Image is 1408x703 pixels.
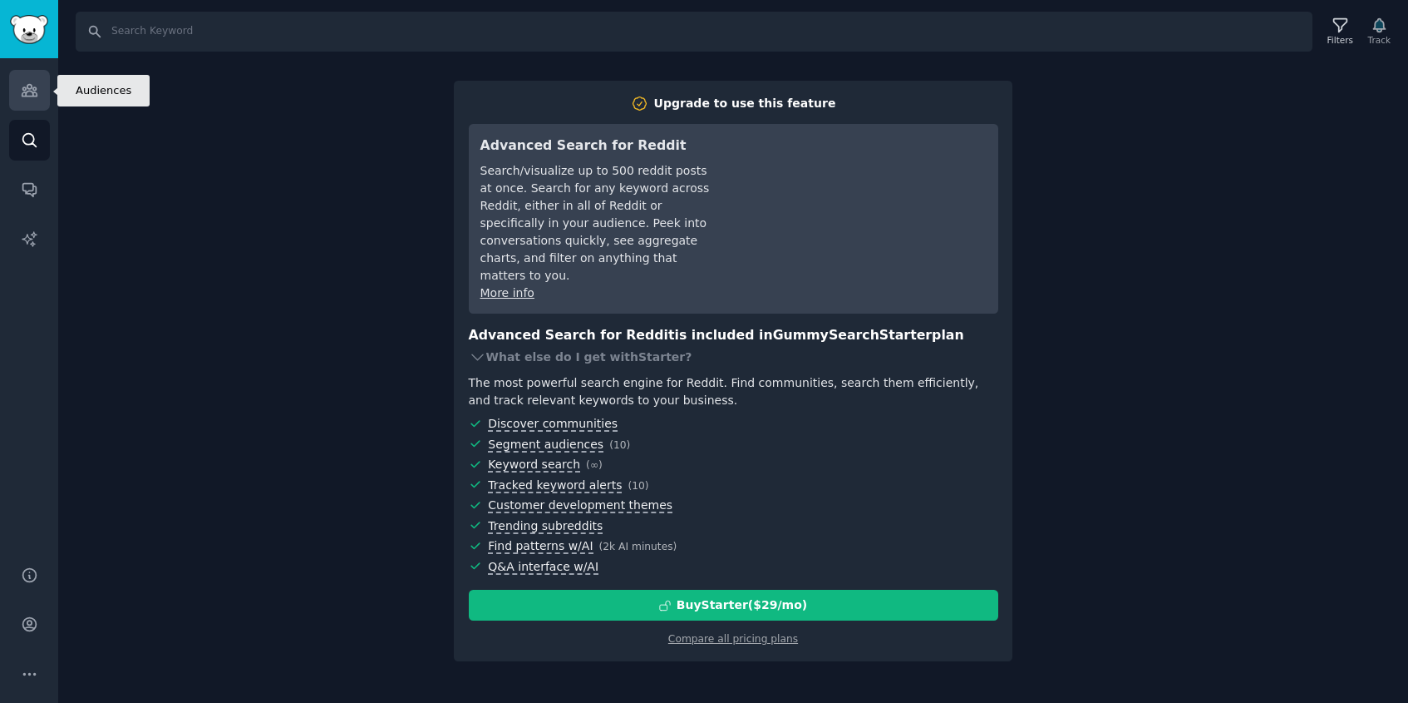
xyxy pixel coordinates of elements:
input: Search Keyword [76,12,1312,52]
a: Compare all pricing plans [668,633,798,645]
span: Q&A interface w/AI [488,560,598,575]
span: Discover communities [488,417,618,432]
div: What else do I get with Starter ? [469,345,998,369]
h3: Advanced Search for Reddit is included in plan [469,325,998,346]
span: Segment audiences [488,438,603,453]
span: ( 10 ) [628,480,648,492]
span: Trending subreddits [488,519,603,534]
span: ( 2k AI minutes ) [599,541,677,552]
span: Tracked keyword alerts [488,478,622,493]
div: Search/visualize up to 500 reddit posts at once. Search for any keyword across Reddit, either in ... [480,162,714,285]
h3: Advanced Search for Reddit [480,136,714,156]
div: The most powerful search engine for Reddit. Find communities, search them efficiently, and track ... [469,374,998,409]
span: ( ∞ ) [586,459,603,471]
iframe: YouTube video player [737,136,987,260]
div: Buy Starter ($ 29 /mo ) [677,597,807,614]
a: More info [480,286,534,300]
span: GummySearch Starter [773,327,932,343]
div: Upgrade to use this feature [654,95,836,112]
span: ( 10 ) [609,439,630,451]
img: GummySearch logo [10,15,48,44]
div: Filters [1327,34,1353,46]
span: Find patterns w/AI [488,539,593,554]
span: Customer development themes [488,498,672,513]
button: BuyStarter($29/mo) [469,590,998,621]
span: Keyword search [488,458,580,473]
